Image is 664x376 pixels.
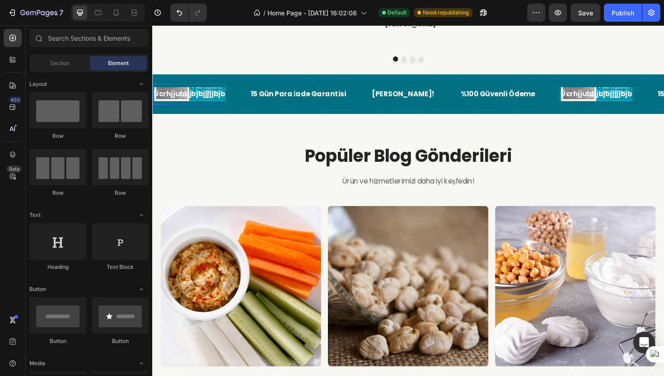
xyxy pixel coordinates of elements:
div: 450 [9,96,22,103]
button: Dot [255,33,260,38]
img: Alt Image [9,191,179,361]
div: Row [29,189,86,197]
button: Dot [273,33,278,38]
div: Button [29,337,86,345]
div: Open Intercom Messenger [633,332,655,353]
div: Beta [7,165,22,173]
span: Need republishing [423,9,469,17]
div: Publish [612,8,634,18]
button: Publish [604,4,642,22]
div: Button [92,337,149,345]
img: Alt Image [186,191,356,361]
input: Search Sections & Elements [29,29,149,47]
iframe: Design area [152,25,664,376]
button: 7 [4,4,67,22]
span: Element [108,59,129,67]
div: Undo/Redo [170,4,207,22]
span: / [263,8,266,18]
p: Ürün ve hizmetlerimizi daha iyi keşfedin! [1,159,541,172]
div: Heading [29,263,86,271]
span: Home Page - [DATE] 16:02:08 [267,8,357,18]
p: %100 Güvenli Ödeme [326,66,405,80]
span: Toggle open [134,77,149,91]
span: Button [29,285,46,293]
p: Ücrhjjubhjbjbjjjjjbjb [1,66,77,80]
span: Media [29,359,45,367]
div: Row [92,189,149,197]
span: Toggle open [134,208,149,222]
span: Section [50,59,70,67]
p: [PERSON_NAME]! [232,66,299,80]
button: Save [570,4,600,22]
span: Layout [29,80,47,88]
span: Default [388,9,407,17]
p: 15 Gün Para İade Garantisi [535,66,636,80]
span: Toggle open [134,282,149,296]
button: Dot [282,33,287,38]
span: Toggle open [134,356,149,371]
div: Row [29,132,86,140]
p: Ücrhjjubhjbjbjjjjjbjb [432,66,508,80]
div: Row [92,132,149,140]
button: Dot [264,33,269,38]
img: Alt Image [363,191,533,361]
p: 7 [59,7,63,18]
span: Save [578,9,593,17]
div: Text Block [92,263,149,271]
span: Text [29,211,41,219]
p: 15 Gün Para İade Garantisi [104,66,205,80]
